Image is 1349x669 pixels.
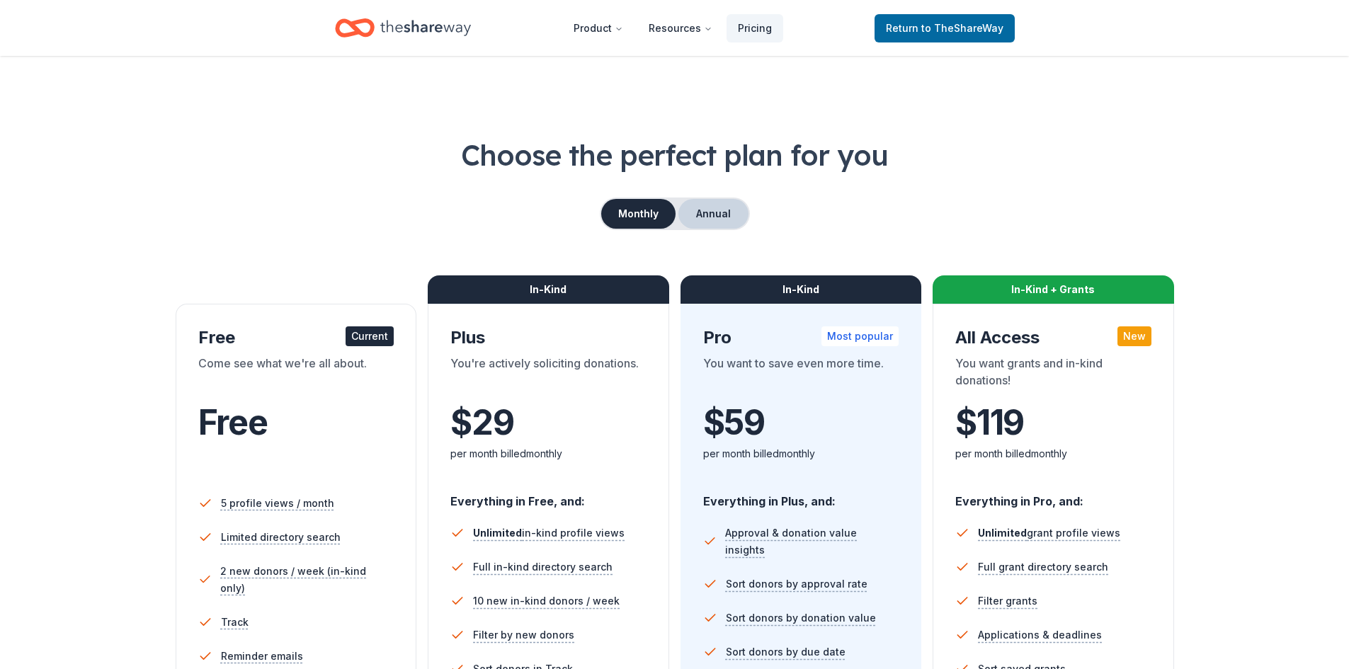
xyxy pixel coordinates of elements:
[198,326,394,349] div: Free
[473,593,620,610] span: 10 new in-kind donors / week
[562,14,634,42] button: Product
[678,199,749,229] button: Annual
[637,14,724,42] button: Resources
[221,529,341,546] span: Limited directory search
[221,648,303,665] span: Reminder emails
[933,275,1174,304] div: In-Kind + Grants
[955,326,1151,349] div: All Access
[978,559,1108,576] span: Full grant directory search
[450,403,513,442] span: $ 29
[875,14,1015,42] a: Returnto TheShareWay
[955,403,1024,442] span: $ 119
[886,20,1003,37] span: Return
[450,326,647,349] div: Plus
[450,355,647,394] div: You're actively soliciting donations.
[335,11,471,45] a: Home
[198,401,268,443] span: Free
[978,593,1037,610] span: Filter grants
[978,527,1027,539] span: Unlimited
[473,559,613,576] span: Full in-kind directory search
[703,326,899,349] div: Pro
[727,14,783,42] a: Pricing
[450,445,647,462] div: per month billed monthly
[220,563,394,597] span: 2 new donors / week (in-kind only)
[725,525,899,559] span: Approval & donation value insights
[473,527,625,539] span: in-kind profile views
[978,527,1120,539] span: grant profile views
[921,22,1003,34] span: to TheShareWay
[473,627,574,644] span: Filter by new donors
[821,326,899,346] div: Most popular
[955,355,1151,394] div: You want grants and in-kind donations!
[703,355,899,394] div: You want to save even more time.
[346,326,394,346] div: Current
[57,135,1292,175] h1: Choose the perfect plan for you
[681,275,922,304] div: In-Kind
[955,481,1151,510] div: Everything in Pro, and:
[726,610,876,627] span: Sort donors by donation value
[221,495,334,512] span: 5 profile views / month
[601,199,676,229] button: Monthly
[450,481,647,510] div: Everything in Free, and:
[1117,326,1151,346] div: New
[562,11,783,45] nav: Main
[473,527,522,539] span: Unlimited
[198,355,394,394] div: Come see what we're all about.
[703,403,765,442] span: $ 59
[955,445,1151,462] div: per month billed monthly
[221,614,249,631] span: Track
[703,481,899,510] div: Everything in Plus, and:
[428,275,669,304] div: In-Kind
[978,627,1102,644] span: Applications & deadlines
[726,644,846,661] span: Sort donors by due date
[703,445,899,462] div: per month billed monthly
[726,576,867,593] span: Sort donors by approval rate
